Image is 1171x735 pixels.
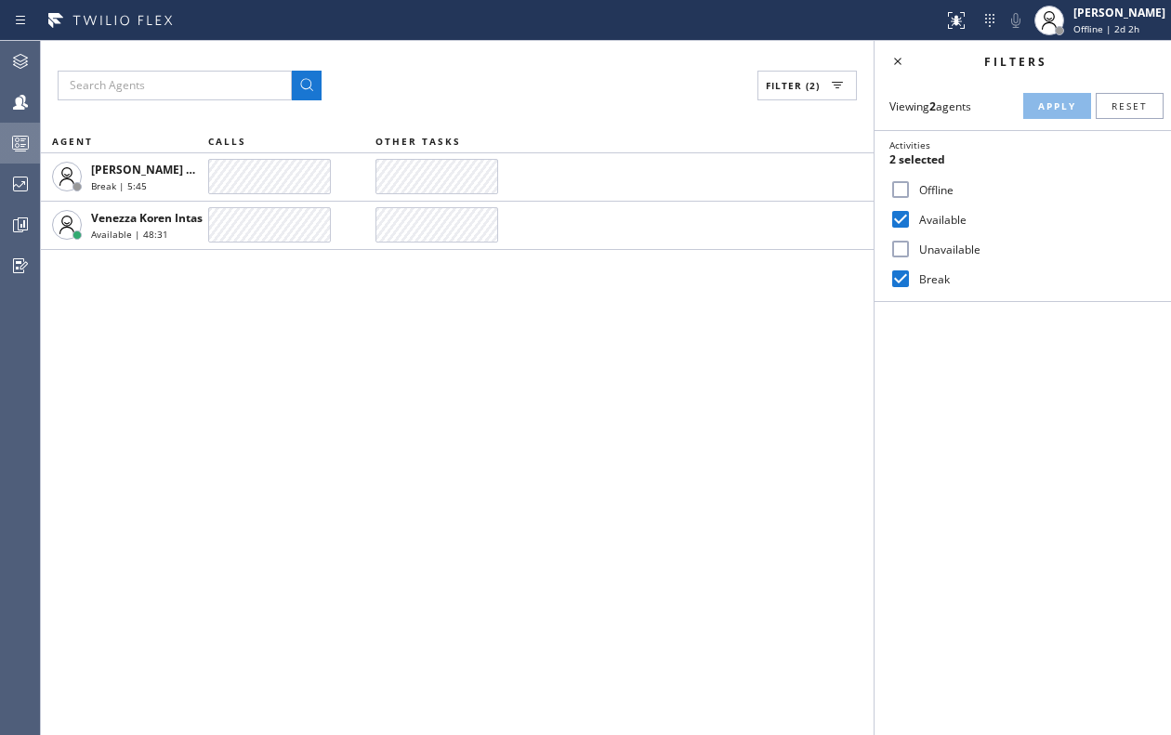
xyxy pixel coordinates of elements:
[1112,99,1148,112] span: Reset
[912,212,1156,228] label: Available
[889,151,945,167] span: 2 selected
[1096,93,1164,119] button: Reset
[1073,5,1165,20] div: [PERSON_NAME]
[929,98,936,114] strong: 2
[912,182,1156,198] label: Offline
[375,135,461,148] span: OTHER TASKS
[1003,7,1029,33] button: Mute
[889,98,971,114] span: Viewing agents
[912,242,1156,257] label: Unavailable
[889,138,1156,151] div: Activities
[1073,22,1139,35] span: Offline | 2d 2h
[208,135,246,148] span: CALLS
[91,162,231,177] span: [PERSON_NAME] Guingos
[766,79,820,92] span: Filter (2)
[1023,93,1091,119] button: Apply
[91,228,168,241] span: Available | 48:31
[984,54,1047,70] span: Filters
[58,71,292,100] input: Search Agents
[757,71,857,100] button: Filter (2)
[1038,99,1076,112] span: Apply
[91,210,203,226] span: Venezza Koren Intas
[91,179,147,192] span: Break | 5:45
[52,135,93,148] span: AGENT
[912,271,1156,287] label: Break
